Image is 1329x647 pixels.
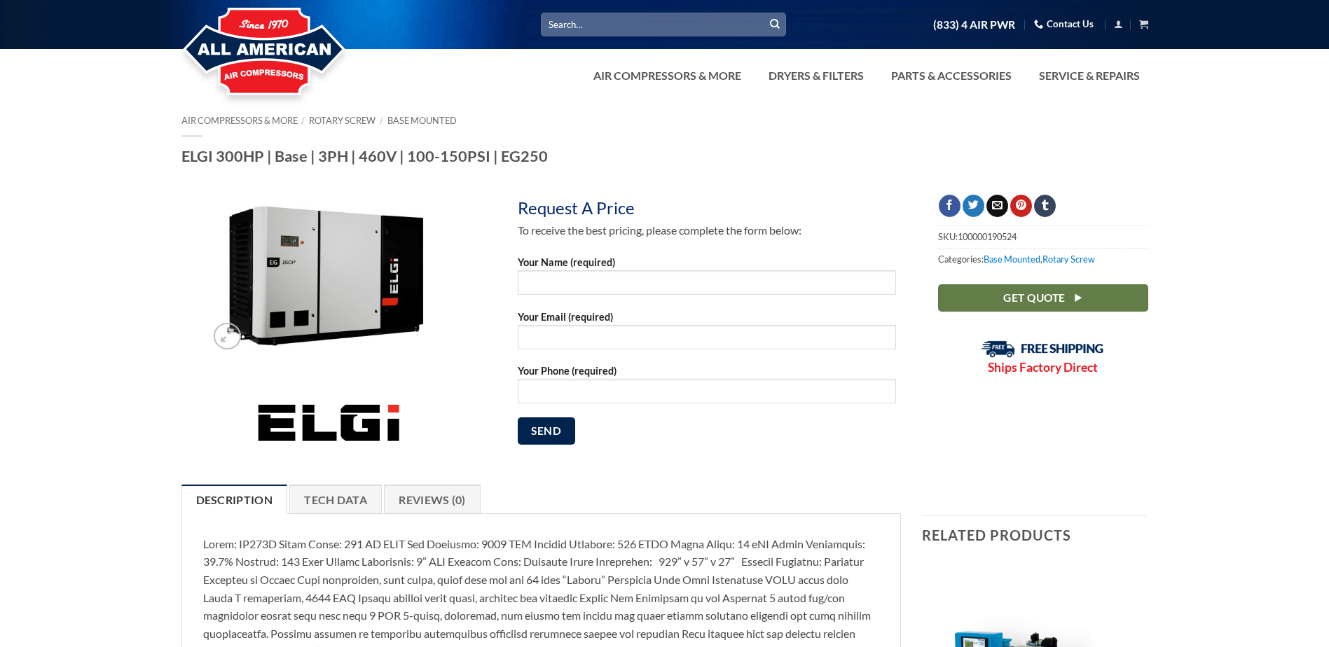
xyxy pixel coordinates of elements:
[181,485,288,514] a: Description
[214,323,241,350] a: Zoom
[988,360,1098,375] strong: Ships Factory Direct
[938,225,1148,247] span: SKU:
[585,62,750,90] a: Air Compressors & More
[518,270,896,295] input: Your Name (required)
[1031,62,1148,90] a: Service & Repairs
[938,284,1148,312] a: Get Quote
[982,340,1104,358] img: Free Shipping
[518,221,896,239] p: To receive the best pricing, please complete the form below:
[760,62,872,90] a: Dryers & Filters
[518,309,896,359] label: Your Email (required)
[1042,253,1095,265] a: Rotary Screw
[1003,289,1065,307] span: Get Quote
[181,146,1148,166] h1: ELGI 300HP | Base | 3PH | 460V | 100-150PSI | EG250
[986,195,1008,217] a: Email to a Friend
[518,417,575,445] input: Send
[933,13,1015,37] a: (833) 4 AIR PWR
[181,116,1148,126] nav: Breadcrumb
[289,485,382,514] a: Tech Data
[387,115,457,126] a: Base Mounted
[207,195,450,356] img: ELGI 300HP | Base | 3PH | 460V | 100-150PSI | EG250
[518,195,663,221] div: Request A Price
[1139,15,1148,33] a: View cart
[1114,15,1123,33] a: Login
[1010,195,1032,217] a: Pin on Pinterest
[984,253,1040,265] a: Base Mounted
[518,254,896,456] form: Contact form
[518,254,896,305] label: Your Name (required)
[518,363,896,413] label: Your Phone (required)
[1034,195,1056,217] a: Share on Tumblr
[963,195,984,217] a: Share on Twitter
[764,14,785,35] button: Submit
[939,195,960,217] a: Share on Facebook
[181,115,298,126] a: Air Compressors & More
[309,115,376,126] a: Rotary Screw
[301,115,305,126] span: /
[922,516,1148,554] h3: Related products
[541,13,786,36] input: Search…
[938,248,1148,270] span: Categories: ,
[380,115,383,126] span: /
[384,485,481,514] a: Reviews (0)
[1034,13,1094,35] a: Contact Us
[518,379,896,403] input: Your Phone (required)
[958,231,1017,242] span: 100000190524
[518,325,896,349] input: Your Email (required)
[883,62,1020,90] a: Parts & Accessories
